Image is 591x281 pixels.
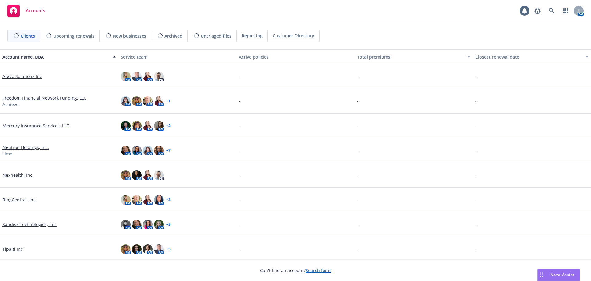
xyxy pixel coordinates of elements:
[143,170,153,180] img: photo
[132,244,142,254] img: photo
[545,5,558,17] a: Search
[201,33,231,39] span: Untriaged files
[357,147,359,154] span: -
[5,2,48,19] a: Accounts
[143,244,153,254] img: photo
[154,170,164,180] img: photo
[154,146,164,155] img: photo
[166,124,171,128] a: + 2
[473,49,591,64] button: Closest renewal date
[239,122,240,129] span: -
[132,220,142,229] img: photo
[357,246,359,252] span: -
[355,49,473,64] button: Total premiums
[121,220,131,229] img: photo
[166,247,171,251] a: + 5
[475,196,477,203] span: -
[154,96,164,106] img: photo
[239,54,352,60] div: Active policies
[475,122,477,129] span: -
[121,54,234,60] div: Service team
[357,172,359,178] span: -
[113,33,146,39] span: New businesses
[537,269,580,281] button: Nova Assist
[475,246,477,252] span: -
[132,121,142,131] img: photo
[166,149,171,152] a: + 7
[2,101,18,108] span: Achieve
[164,33,183,39] span: Archived
[260,267,331,274] span: Can't find an account?
[357,54,464,60] div: Total premiums
[236,49,355,64] button: Active policies
[242,32,263,39] span: Reporting
[21,33,35,39] span: Clients
[2,151,12,157] span: Lime
[121,195,131,205] img: photo
[143,146,153,155] img: photo
[2,172,34,178] a: Nexhealth, Inc.
[538,269,545,281] div: Drag to move
[2,122,69,129] a: Mercury Insurance Services, LLC
[357,221,359,228] span: -
[239,147,240,154] span: -
[121,244,131,254] img: photo
[26,8,45,13] span: Accounts
[239,98,240,104] span: -
[154,195,164,205] img: photo
[239,246,240,252] span: -
[2,221,57,228] a: Sandisk Technologies, Inc.
[560,5,572,17] a: Switch app
[121,121,131,131] img: photo
[143,121,153,131] img: photo
[2,95,86,101] a: Freedom Financial Network Funding, LLC
[2,144,49,151] a: Neutron Holdings, Inc.
[2,246,23,252] a: Tipalti Inc
[239,221,240,228] span: -
[143,220,153,229] img: photo
[166,198,171,202] a: + 3
[2,54,109,60] div: Account name, DBA
[154,244,164,254] img: photo
[357,196,359,203] span: -
[531,5,544,17] a: Report a Bug
[166,223,171,226] a: + 5
[132,72,142,81] img: photo
[475,73,477,80] span: -
[132,146,142,155] img: photo
[121,72,131,81] img: photo
[306,267,331,273] a: Search for it
[357,73,359,80] span: -
[53,33,94,39] span: Upcoming renewals
[550,272,575,277] span: Nova Assist
[475,98,477,104] span: -
[154,220,164,229] img: photo
[118,49,236,64] button: Service team
[2,196,37,203] a: RingCentral, Inc.
[121,146,131,155] img: photo
[166,99,171,103] a: + 1
[475,172,477,178] span: -
[132,96,142,106] img: photo
[357,122,359,129] span: -
[239,172,240,178] span: -
[273,32,314,39] span: Customer Directory
[154,72,164,81] img: photo
[132,195,142,205] img: photo
[239,73,240,80] span: -
[475,54,582,60] div: Closest renewal date
[239,196,240,203] span: -
[143,96,153,106] img: photo
[143,72,153,81] img: photo
[357,98,359,104] span: -
[154,121,164,131] img: photo
[2,73,42,80] a: Aravo Solutions Inc
[475,147,477,154] span: -
[121,96,131,106] img: photo
[143,195,153,205] img: photo
[475,221,477,228] span: -
[121,170,131,180] img: photo
[132,170,142,180] img: photo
